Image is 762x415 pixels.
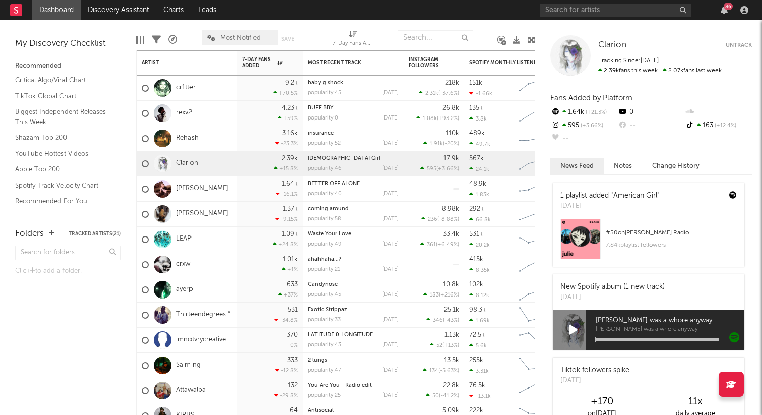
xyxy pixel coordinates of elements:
svg: Chart title [515,76,560,101]
div: [DATE] [382,216,399,222]
span: 7-Day Fans Added [242,56,275,69]
input: Search for artists [540,4,691,17]
div: popularity: 43 [308,342,341,348]
div: 2.39k [282,155,298,162]
div: +1 % [282,266,298,273]
div: 98.3k [469,307,486,313]
span: +3.66 % [579,123,603,129]
span: 361 [427,242,436,248]
button: News Feed [550,158,604,174]
div: 4.23k [282,105,298,111]
span: 595 [427,166,436,172]
div: 8.35k [469,267,490,273]
div: ( ) [416,115,459,122]
a: YouTube Hottest Videos [15,148,111,159]
div: +70.5 % [273,90,298,96]
a: BETTER OFF ALONE [308,181,360,187]
span: -41.2 % [440,393,458,399]
div: 132 [288,382,298,389]
span: Tracking Since: [DATE] [598,57,659,64]
a: TikTok Global Chart [15,91,111,102]
div: 1.13k [444,332,459,338]
span: 183 [430,292,439,298]
div: Waste Your Love [308,231,399,237]
div: 5.6k [469,342,487,349]
a: Antisocial [308,408,334,413]
a: Thirteendegrees ° [176,311,230,319]
div: 3.16k [282,130,298,137]
span: +93.2 % [438,116,458,122]
div: 33.4k [443,231,459,238]
svg: Chart title [515,151,560,176]
div: ( ) [423,367,459,374]
div: [DATE] [382,166,399,171]
a: Rehash [176,134,199,143]
svg: Chart title [515,353,560,378]
div: [DATE] [382,292,399,298]
a: Apple Top 200 [15,164,111,175]
button: Change History [642,158,710,174]
div: [DATE] [382,115,399,121]
div: -1.66k [469,90,492,97]
div: 292k [469,206,484,212]
div: Antisocial [308,408,399,413]
div: 1.37k [283,206,298,212]
div: 489k [469,130,485,137]
a: Candynose [308,282,338,287]
div: 633 [287,281,298,288]
div: ( ) [420,165,459,172]
div: +170 [555,396,649,408]
a: You Are You - Radio edit [308,383,372,388]
svg: Chart title [515,202,560,227]
a: [PERSON_NAME] [176,210,228,218]
div: A&R Pipeline [168,25,177,54]
div: -34.8 % [274,317,298,323]
div: [DATE] [382,141,399,146]
span: -20 % [444,141,458,147]
div: My Discovery Checklist [15,38,121,50]
div: 567k [469,155,484,162]
div: 5.09k [442,407,459,414]
div: ( ) [421,216,459,222]
div: [DATE] [382,317,399,323]
div: +37 % [278,291,298,298]
div: Click to add a folder. [15,265,121,277]
span: 2.39k fans this week [598,68,658,74]
span: 2.31k [425,91,438,96]
div: 222k [469,407,483,414]
span: -43 % [444,318,458,323]
div: 64 [290,407,298,414]
a: ayerp [176,285,193,294]
div: 11 x [649,396,742,408]
div: ( ) [426,392,459,399]
span: [PERSON_NAME] was a whore anyway [596,315,744,327]
a: baby g shock [308,80,343,86]
span: 134 [429,368,438,374]
svg: Chart title [515,303,560,328]
div: 595 [550,119,617,132]
a: Recommended For You [15,196,111,207]
svg: Chart title [515,101,560,126]
div: -13.1k [469,393,491,399]
span: -8.88 % [439,217,458,222]
div: 0 [617,106,684,119]
div: -12.8 % [275,367,298,374]
span: [PERSON_NAME] was a whore anyway [596,327,744,333]
div: [DATE] [382,267,399,272]
div: ( ) [423,291,459,298]
svg: Chart title [515,328,560,353]
div: # 50 on [PERSON_NAME] Radio [606,227,737,239]
div: 10.8k [443,281,459,288]
div: ( ) [419,90,459,96]
span: +3.66 % [438,166,458,172]
div: 255k [469,357,483,364]
div: insurance [308,131,399,136]
div: 66.8k [469,216,491,223]
span: 346 [433,318,443,323]
div: 1.64k [550,106,617,119]
div: BUFF BBY [308,105,399,111]
div: LATITUDE & LONGITUDE [308,332,399,338]
div: baby g shock [308,80,399,86]
div: [DATE] [382,368,399,373]
div: 0 % [290,343,298,348]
